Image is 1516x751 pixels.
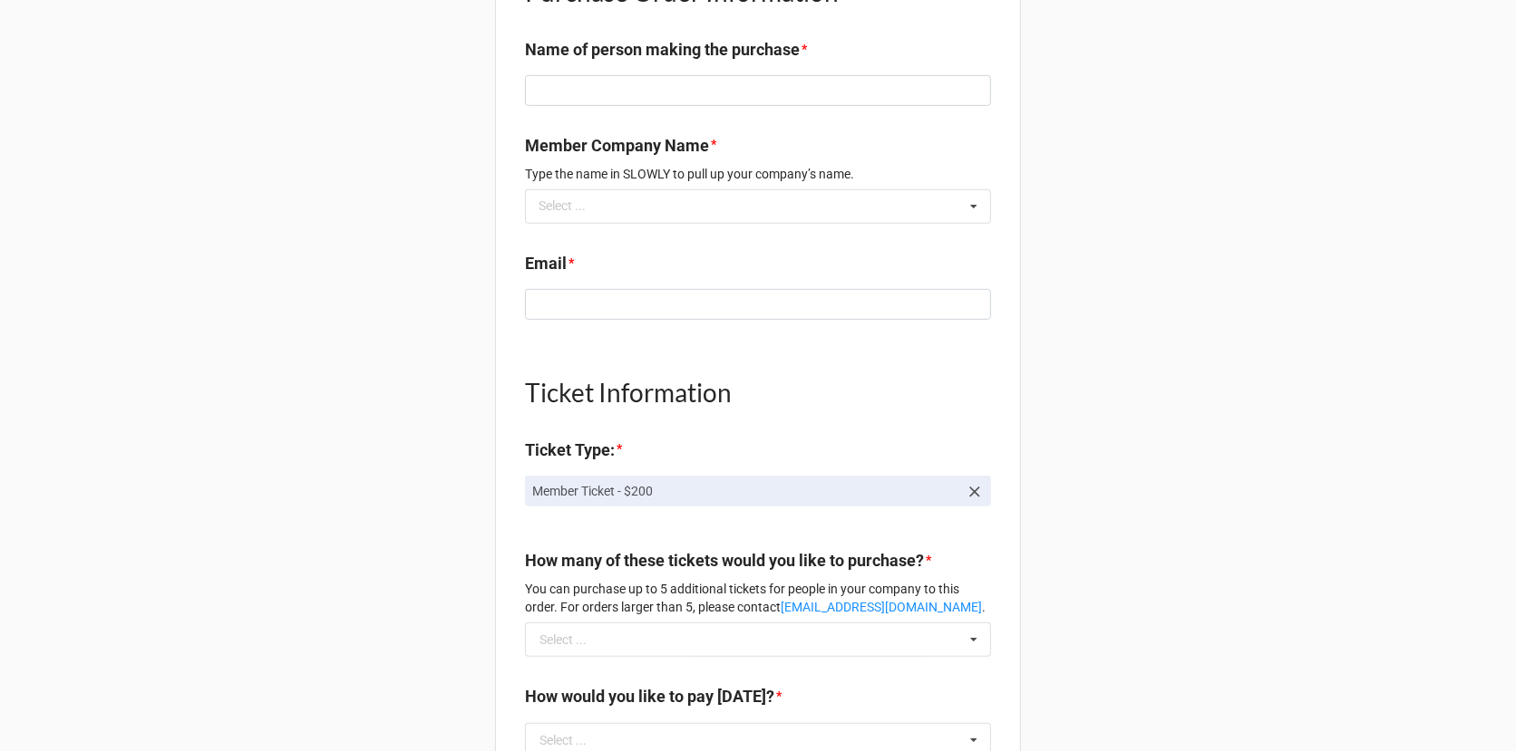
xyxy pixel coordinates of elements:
[525,133,709,159] label: Member Company Name
[525,438,615,463] label: Ticket Type:
[525,548,924,573] label: How many of these tickets would you like to purchase?
[781,600,982,614] a: [EMAIL_ADDRESS][DOMAIN_NAME]
[525,37,800,63] label: Name of person making the purchase
[525,251,567,276] label: Email
[525,580,991,616] p: You can purchase up to 5 additional tickets for people in your company to this order. For orders ...
[525,684,774,709] label: How would you like to pay [DATE]?
[534,196,612,217] div: Select ...
[539,633,587,646] div: Select ...
[539,734,587,746] div: Select ...
[525,165,991,183] p: Type the name in SLOWLY to pull up your company’s name.
[525,376,991,409] h1: Ticket Information
[532,482,958,500] p: Member Ticket - $200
